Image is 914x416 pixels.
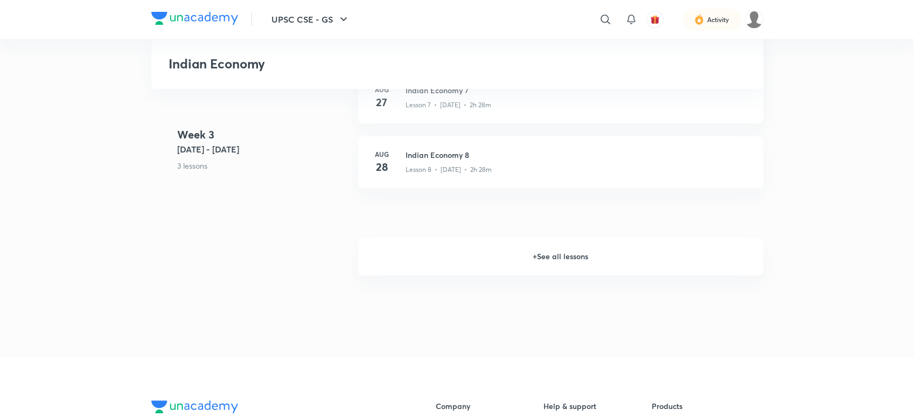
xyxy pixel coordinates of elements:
a: Company Logo [151,12,238,27]
button: UPSC CSE - GS [265,9,357,30]
h6: + See all lessons [358,238,763,275]
h6: Aug [371,85,393,94]
h6: Aug [371,149,393,159]
a: Aug27Indian Economy 7Lesson 7 • [DATE] • 2h 28m [358,72,763,136]
h5: [DATE] - [DATE] [177,143,350,156]
h3: Indian Economy 7 [406,85,750,96]
h6: Company [436,400,544,412]
h4: 28 [371,159,393,175]
img: Company Logo [151,12,238,25]
img: Somdev [745,10,763,29]
p: Lesson 8 • [DATE] • 2h 28m [406,165,492,175]
h4: 27 [371,94,393,110]
p: 3 lessons [177,160,350,171]
h6: Products [652,400,760,412]
a: Company Logo [151,400,401,416]
h3: Indian Economy 8 [406,149,750,161]
h3: Indian Economy [169,56,590,72]
p: Lesson 7 • [DATE] • 2h 28m [406,100,491,110]
img: Company Logo [151,400,238,413]
button: avatar [646,11,664,28]
a: Aug28Indian Economy 8Lesson 8 • [DATE] • 2h 28m [358,136,763,201]
h4: Week 3 [177,127,350,143]
img: avatar [650,15,660,24]
h6: Help & support [543,400,652,412]
img: activity [694,13,704,26]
